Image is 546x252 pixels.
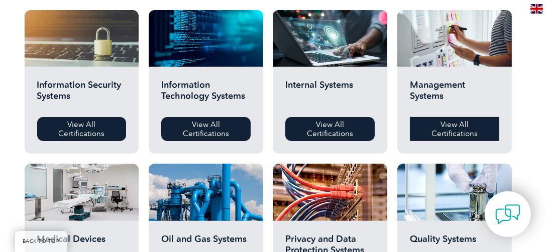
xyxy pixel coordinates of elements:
[285,117,375,141] a: View All Certifications
[161,79,251,109] h2: Information Technology Systems
[161,117,251,141] a: View All Certifications
[37,117,127,141] a: View All Certifications
[495,202,520,227] img: contact-chat.png
[410,79,499,109] h2: Management Systems
[37,79,127,109] h2: Information Security Systems
[410,117,499,141] a: View All Certifications
[15,231,67,252] a: BACK TO TOP
[285,79,375,109] h2: Internal Systems
[530,4,543,14] img: en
